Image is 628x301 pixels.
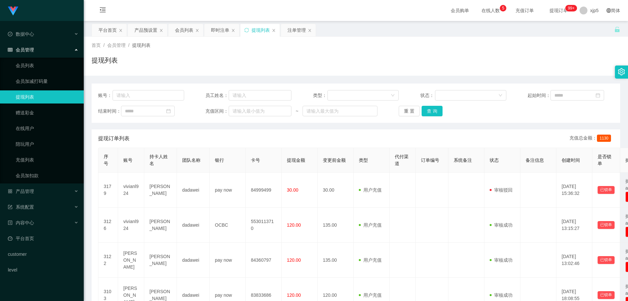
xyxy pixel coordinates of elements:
[8,220,34,225] span: 内容中心
[98,173,118,208] td: 3179
[498,93,502,98] i: 图标: down
[287,292,301,298] span: 120.00
[144,243,177,278] td: [PERSON_NAME]
[546,8,571,13] span: 提现订单
[422,106,443,116] button: 查 询
[252,24,270,36] div: 提现列表
[597,135,611,142] span: 1130
[98,92,113,99] span: 账号：
[287,187,298,193] span: 30.00
[144,208,177,243] td: [PERSON_NAME]
[177,243,210,278] td: dadawei
[598,221,615,229] button: 已锁单
[205,108,228,115] span: 充值区间：
[454,158,472,163] span: 系统备注
[478,8,503,13] span: 在线人数
[528,92,550,99] span: 起始时间：
[490,222,513,228] span: 审核成功
[8,47,34,52] span: 会员管理
[598,154,611,166] span: 是否锁单
[246,243,282,278] td: 84360797
[149,154,168,166] span: 持卡人姓名
[313,92,328,99] span: 类型：
[246,173,282,208] td: 84999499
[8,47,12,52] i: 图标: table
[399,106,420,116] button: 重 置
[598,256,615,264] button: 已锁单
[16,59,78,72] a: 会员列表
[118,208,144,243] td: vivianl924
[556,173,592,208] td: [DATE] 15:36:32
[177,173,210,208] td: dadawei
[598,291,615,299] button: 已锁单
[211,24,229,36] div: 即时注单
[359,257,382,263] span: 用户充值
[318,243,354,278] td: 135.00
[103,43,105,48] span: /
[229,106,291,116] input: 请输入最小值为
[8,232,78,245] a: 图标: dashboard平台首页
[562,158,580,163] span: 创建时间
[144,173,177,208] td: [PERSON_NAME]
[98,243,118,278] td: 3122
[92,55,118,65] h1: 提现列表
[291,108,303,115] span: ~
[251,158,260,163] span: 卡号
[16,153,78,166] a: 充值列表
[512,8,537,13] span: 充值订单
[159,28,163,32] i: 图标: close
[246,208,282,243] td: 5530113710
[244,28,249,32] i: 图标: sync
[205,92,228,99] span: 员工姓名：
[195,28,199,32] i: 图标: close
[598,186,615,194] button: 已锁单
[92,43,101,48] span: 首页
[614,27,620,32] i: 图标: unlock
[421,158,439,163] span: 订单编号
[92,0,114,21] i: 图标: menu-fold
[272,28,276,32] i: 图标: close
[391,93,395,98] i: 图标: down
[16,169,78,182] a: 会员加扣款
[287,222,301,228] span: 120.00
[128,43,130,48] span: /
[16,122,78,135] a: 在线用户
[132,43,150,48] span: 提现列表
[177,208,210,243] td: dadawei
[210,208,246,243] td: OCBC
[288,24,306,36] div: 注单管理
[318,173,354,208] td: 30.00
[606,8,611,13] i: 图标: global
[490,158,499,163] span: 状态
[175,24,193,36] div: 会员列表
[98,24,117,36] div: 平台首页
[98,208,118,243] td: 3126
[359,292,382,298] span: 用户充值
[359,222,382,228] span: 用户充值
[526,158,544,163] span: 备注信息
[118,243,144,278] td: [PERSON_NAME]
[118,173,144,208] td: vivianl924
[618,68,625,75] i: 图标: setting
[104,154,108,166] span: 序号
[8,7,18,16] img: logo.9652507e.png
[323,158,346,163] span: 变更前金额
[502,5,504,11] p: 5
[420,92,435,99] span: 状态：
[308,28,312,32] i: 图标: close
[8,31,34,37] span: 数据中心
[318,208,354,243] td: 135.00
[119,28,123,32] i: 图标: close
[8,189,34,194] span: 产品管理
[596,93,600,98] i: 图标: calendar
[16,90,78,103] a: 提现列表
[490,187,513,193] span: 审核驳回
[556,208,592,243] td: [DATE] 13:15:27
[123,158,132,163] span: 账号
[8,32,12,36] i: 图标: check-circle-o
[231,28,235,32] i: 图标: close
[210,243,246,278] td: pay now
[287,257,301,263] span: 120.00
[565,5,577,11] sup: 240
[182,158,201,163] span: 团队名称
